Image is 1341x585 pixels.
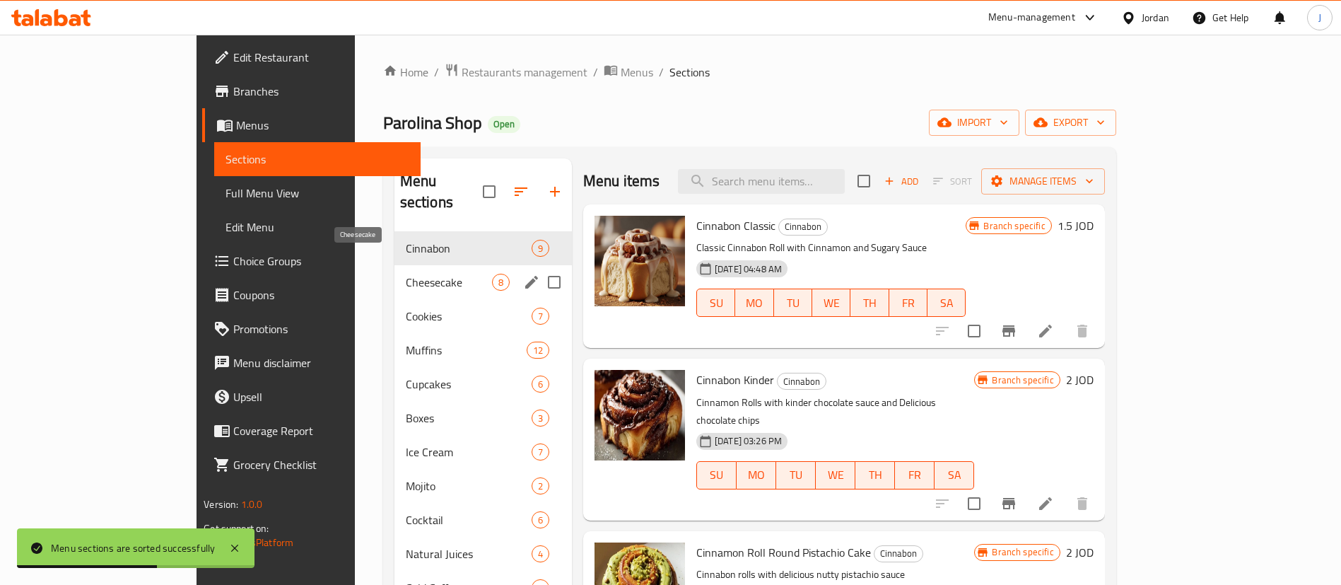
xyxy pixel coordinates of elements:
[874,545,923,562] div: Cinnabon
[986,545,1059,559] span: Branch specific
[855,461,895,490] button: TH
[226,185,409,202] span: Full Menu View
[816,461,855,490] button: WE
[406,308,532,325] span: Cookies
[659,64,664,81] li: /
[51,540,215,556] div: Menu sections are sorted successfully
[233,49,409,66] span: Edit Restaurant
[532,444,549,461] div: items
[233,354,409,371] span: Menu disclaimer
[992,173,1094,190] span: Manage items
[521,272,542,293] button: edit
[696,542,871,563] span: Cinnamon Roll Round Pistachio Cake
[202,74,421,108] a: Branches
[394,401,572,435] div: Boxes3
[406,477,532,494] span: Mojito
[202,278,421,312] a: Coupons
[604,63,653,81] a: Menus
[782,465,810,485] span: TU
[709,434,787,448] span: [DATE] 03:26 PM
[895,293,922,313] span: FR
[850,289,889,317] button: TH
[1065,314,1099,348] button: delete
[879,170,924,192] button: Add
[895,461,935,490] button: FR
[696,239,966,257] p: Classic Cinnabon Roll with Cinnamon and Sugary Sauce
[214,210,421,244] a: Edit Menu
[776,461,816,490] button: TU
[1066,370,1094,390] h6: 2 JOD
[394,503,572,537] div: Cocktail6
[214,142,421,176] a: Sections
[406,511,532,528] span: Cocktail
[394,435,572,469] div: Ice Cream7
[233,456,409,473] span: Grocery Checklist
[940,465,968,485] span: SA
[696,289,735,317] button: SU
[406,410,532,427] span: Boxes
[959,316,989,346] span: Select to update
[595,370,685,461] img: Cinnabon Kinder
[779,219,827,235] span: Cinnabon
[882,173,920,190] span: Add
[981,168,1105,195] button: Manage items
[901,465,929,485] span: FR
[1025,110,1116,136] button: export
[678,169,845,194] input: search
[735,289,773,317] button: MO
[742,465,771,485] span: MO
[394,537,572,571] div: Natural Juices4
[532,480,549,493] span: 2
[532,378,549,391] span: 6
[780,293,807,313] span: TU
[493,276,509,289] span: 8
[992,487,1026,521] button: Branch-specific-item
[406,342,527,359] span: Muffins
[202,40,421,74] a: Edit Restaurant
[978,219,1050,233] span: Branch specific
[406,274,492,291] span: Cheesecake
[849,166,879,196] span: Select section
[532,477,549,494] div: items
[818,293,845,313] span: WE
[774,289,812,317] button: TU
[202,414,421,448] a: Coverage Report
[741,293,768,313] span: MO
[879,170,924,192] span: Add item
[1142,10,1169,25] div: Jordan
[583,170,660,192] h2: Menu items
[406,444,532,461] span: Ice Cream
[532,412,549,425] span: 3
[927,289,966,317] button: SA
[959,489,989,519] span: Select to update
[992,314,1026,348] button: Branch-specific-item
[709,262,787,276] span: [DATE] 04:48 AM
[226,219,409,236] span: Edit Menu
[889,289,927,317] button: FR
[233,253,409,270] span: Choice Groups
[1037,323,1054,340] a: Edit menu item
[202,312,421,346] a: Promotions
[504,175,538,209] span: Sort sections
[669,64,710,81] span: Sections
[812,289,850,317] button: WE
[233,388,409,405] span: Upsell
[935,461,974,490] button: SA
[394,299,572,333] div: Cookies7
[595,216,685,306] img: Cinnabon Classic
[394,367,572,401] div: Cupcakes6
[1036,114,1105,132] span: export
[1066,543,1094,562] h6: 2 JOD
[406,240,532,257] span: Cinnabon
[696,566,975,584] p: Cinnabon rolls with delicious nutty pistachio sauce
[202,346,421,380] a: Menu disclaimer
[202,380,421,414] a: Upsell
[462,64,587,81] span: Restaurants management
[821,465,850,485] span: WE
[874,545,923,562] span: Cinnabon
[406,545,532,562] span: Natural Juices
